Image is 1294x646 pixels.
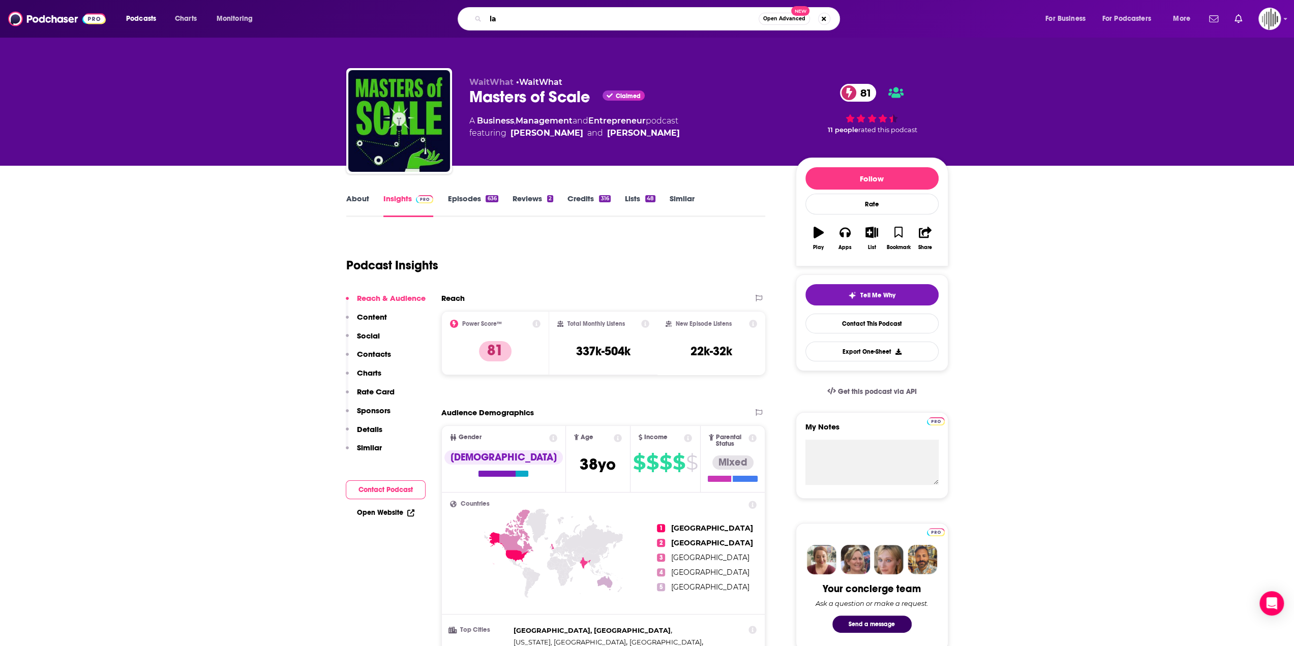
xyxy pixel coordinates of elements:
a: Contact This Podcast [805,314,939,333]
div: [PERSON_NAME] [607,127,680,139]
div: 81 11 peoplerated this podcast [796,77,948,140]
span: , [514,116,516,126]
h2: New Episode Listens [676,320,732,327]
a: Similar [670,194,695,217]
span: featuring [469,127,680,139]
div: A podcast [469,115,680,139]
span: Open Advanced [763,16,805,21]
span: Podcasts [126,12,156,26]
div: 48 [645,195,655,202]
span: • [516,77,562,87]
span: New [791,6,809,16]
p: Contacts [357,349,391,359]
p: Reach & Audience [357,293,426,303]
span: [GEOGRAPHIC_DATA] [671,524,753,533]
span: 4 [657,568,665,576]
p: Social [357,331,380,341]
button: open menu [209,11,266,27]
img: Podchaser Pro [416,195,434,203]
div: [DEMOGRAPHIC_DATA] [444,450,563,465]
span: Get this podcast via API [837,387,916,396]
a: Open Website [357,508,414,517]
span: Countries [461,501,490,507]
span: $ [633,454,645,471]
div: [PERSON_NAME] [510,127,583,139]
a: Credits316 [567,194,610,217]
a: Management [516,116,573,126]
button: Contacts [346,349,391,368]
div: 316 [599,195,610,202]
p: Charts [357,368,381,378]
span: Age [581,434,593,441]
span: Tell Me Why [860,291,895,299]
button: Share [912,220,938,257]
input: Search podcasts, credits, & more... [486,11,759,27]
h2: Audience Demographics [441,408,534,417]
button: Sponsors [346,406,390,424]
span: Charts [175,12,197,26]
img: Podchaser - Follow, Share and Rate Podcasts [8,9,106,28]
div: Share [918,244,932,251]
div: Apps [838,244,852,251]
div: List [868,244,876,251]
a: 81 [840,84,876,102]
button: Rate Card [346,387,395,406]
a: Pro website [927,527,945,536]
a: Show notifications dropdown [1230,10,1246,27]
span: $ [659,454,672,471]
p: Content [357,312,387,322]
span: 11 people [828,126,858,134]
span: Claimed [616,94,641,99]
button: Apps [832,220,858,257]
span: 5 [657,583,665,591]
img: Jon Profile [908,545,937,574]
a: Show notifications dropdown [1205,10,1222,27]
button: tell me why sparkleTell Me Why [805,284,939,305]
span: For Podcasters [1102,12,1151,26]
span: [GEOGRAPHIC_DATA] [671,568,749,577]
span: [GEOGRAPHIC_DATA] [671,582,749,592]
img: Masters of Scale [348,70,450,172]
span: and [573,116,588,126]
button: open menu [119,11,169,27]
img: Jules Profile [874,545,904,574]
div: Play [813,244,824,251]
img: Sydney Profile [807,545,836,574]
img: User Profile [1258,8,1281,30]
div: Mixed [712,455,754,470]
span: $ [673,454,685,471]
label: My Notes [805,422,939,440]
span: [GEOGRAPHIC_DATA], [GEOGRAPHIC_DATA] [514,626,671,634]
div: 2 [547,195,553,202]
span: [GEOGRAPHIC_DATA] [629,638,702,646]
button: Contact Podcast [346,480,426,499]
h3: Top Cities [450,627,509,633]
span: Gender [459,434,482,441]
button: Show profile menu [1258,8,1281,30]
span: , [514,625,672,636]
span: [US_STATE], [GEOGRAPHIC_DATA] [514,638,626,646]
img: Podchaser Pro [927,528,945,536]
span: [GEOGRAPHIC_DATA] [671,553,749,562]
h3: 337k-504k [576,344,630,359]
button: Content [346,312,387,331]
p: 81 [479,341,511,361]
span: WaitWhat [469,77,514,87]
button: Play [805,220,832,257]
p: Rate Card [357,387,395,396]
button: Follow [805,167,939,190]
span: Logged in as gpg2 [1258,8,1281,30]
span: $ [646,454,658,471]
span: 2 [657,539,665,547]
div: Ask a question or make a request. [816,599,928,607]
button: Details [346,424,382,443]
div: Rate [805,194,939,214]
p: Details [357,424,382,434]
button: Charts [346,368,381,387]
span: and [587,127,603,139]
img: Podchaser Pro [927,417,945,425]
span: 1 [657,524,665,532]
div: Your concierge team [823,582,921,595]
